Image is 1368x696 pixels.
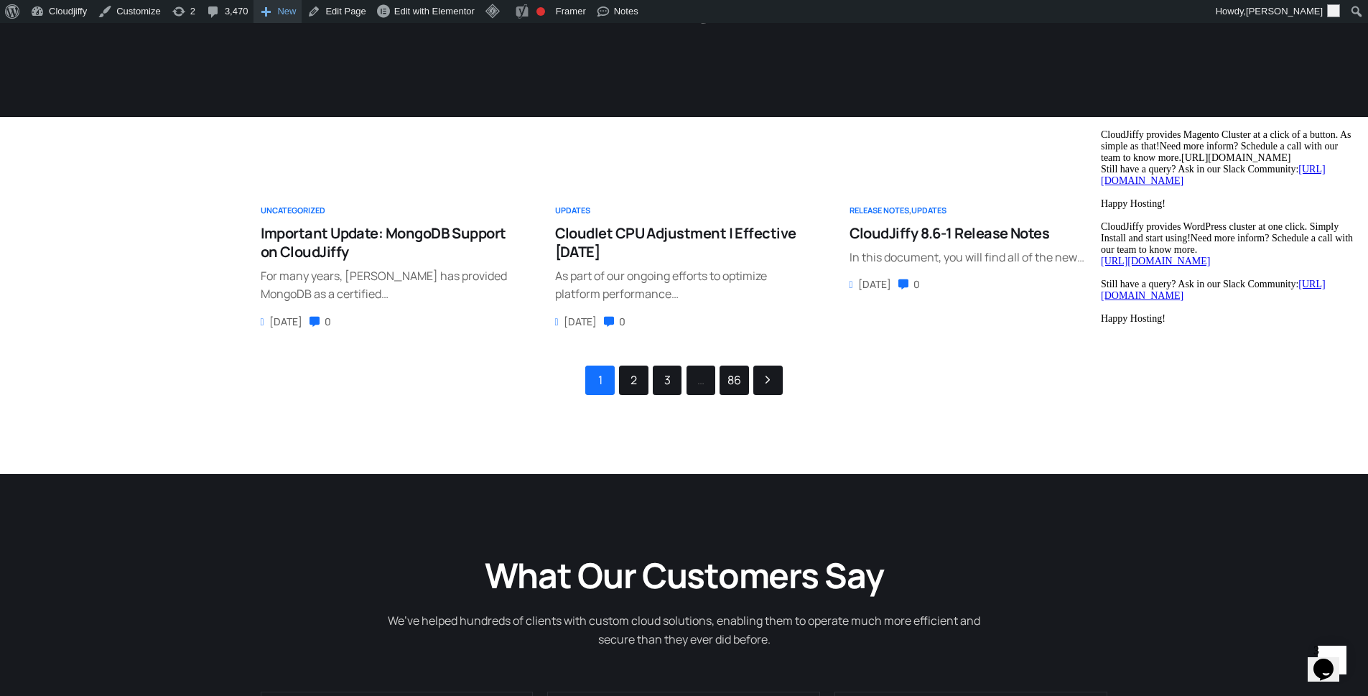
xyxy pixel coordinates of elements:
[586,366,613,394] span: 1
[232,612,1137,649] div: We’ve helped hundreds of clients with custom cloud solutions, enabling them to operate much more ...
[6,40,231,62] a: [URL][DOMAIN_NAME]
[898,277,927,292] div: 0
[555,217,814,261] a: Cloudlet CPU Adjustment | Effective [DATE]
[394,6,475,17] span: Edit with Elementor
[310,314,338,330] div: 0
[850,205,909,215] a: Release Notes
[620,366,647,394] a: 2
[6,132,115,143] a: [URL][DOMAIN_NAME]
[1246,6,1323,17] span: [PERSON_NAME]
[232,553,1137,598] h2: What Our Customers Say
[6,6,264,201] div: CloudJiffy provides Magento Cluster at a click of a button. As simple as that!Need more inform? S...
[720,366,748,394] a: 86
[555,223,796,261] span: Cloudlet CPU Adjustment | Effective [DATE]
[261,267,519,304] div: For many years, [PERSON_NAME] has provided MongoDB as a certified…
[1095,124,1354,631] iframe: chat widget
[850,223,1050,243] span: CloudJiffy 8.6-1 Release Notes
[850,204,946,217] div: ,
[261,205,325,215] a: Uncategorized
[604,314,633,330] div: 0
[850,249,1084,267] div: In this document, you will find all of the new…
[687,366,715,394] span: …
[850,277,898,292] div: [DATE]
[261,314,310,330] div: [DATE]
[911,205,946,215] a: Updates
[261,366,1108,394] nav: Posts navigation
[6,98,258,200] span: CloudJiffy provides WordPress cluster at one click. Simply Install and start using!Need more info...
[653,366,681,394] a: 3
[555,205,590,215] a: Updates
[6,155,231,177] a: [URL][DOMAIN_NAME]
[536,7,545,16] div: Focus keyphrase not set
[261,217,519,261] a: Important Update: MongoDB Support on CloudJiffy
[1308,639,1354,682] iframe: chat widget
[261,223,506,261] span: Important Update: MongoDB Support on CloudJiffy
[555,267,814,304] div: As part of our ongoing efforts to optimize platform performance…
[850,217,1050,243] a: CloudJiffy 8.6-1 Release Notes
[555,314,604,330] div: [DATE]
[6,6,256,85] span: CloudJiffy provides Magento Cluster at a click of a button. As simple as that!Need more inform? S...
